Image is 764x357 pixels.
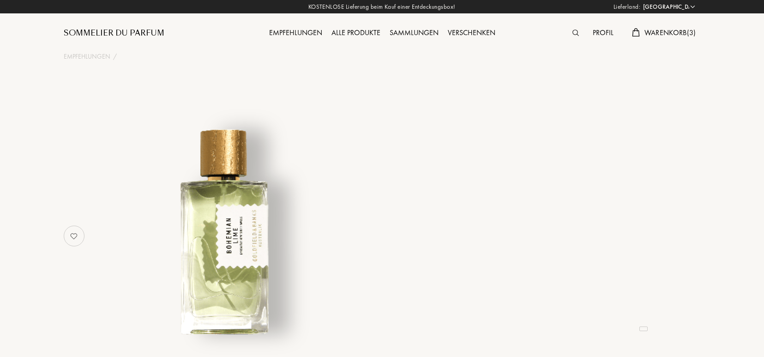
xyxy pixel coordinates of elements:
img: no_like_p.png [65,227,83,245]
a: Alle Produkte [327,28,385,37]
a: Verschenken [443,28,500,37]
span: Warenkorb ( 3 ) [644,28,696,37]
img: arrow_w.png [689,3,696,10]
div: Empfehlungen [265,27,327,39]
div: Sammlungen [385,27,443,39]
div: / [113,52,117,61]
img: search_icn.svg [572,30,579,36]
img: undefined undefined [108,117,337,346]
img: cart.svg [632,28,639,36]
a: Sammlungen [385,28,443,37]
div: Verschenken [443,27,500,39]
div: Alle Produkte [327,27,385,39]
a: Empfehlungen [64,52,110,61]
a: Empfehlungen [265,28,327,37]
a: Profil [588,28,618,37]
a: Sommelier du Parfum [64,28,164,39]
span: Lieferland: [614,2,641,12]
div: Profil [588,27,618,39]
